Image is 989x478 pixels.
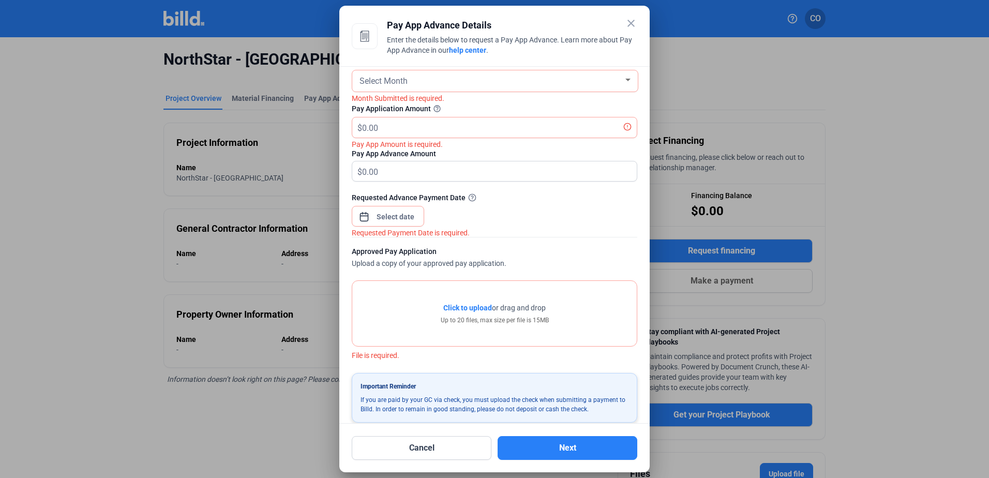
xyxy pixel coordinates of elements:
mat-icon: help_outline [431,102,443,115]
mat-icon: close [625,17,637,29]
span: or drag and drop [492,303,546,313]
div: Pay Application Amount [352,102,637,115]
input: Select date [373,211,418,223]
button: Open calendar [359,206,369,217]
mat-card-content: If you are paid by your GC via check, you must upload the check when submitting a payment to Bill... [361,395,628,414]
i: Requested Payment Date is required. [352,229,470,237]
span: $ [352,161,362,178]
mat-card-title: Important Reminder [361,382,628,391]
button: Cancel [352,436,491,460]
div: Pay App Advance Amount [352,148,637,159]
span: $ [352,117,362,135]
span: Select Month [359,76,408,86]
div: Approved Pay Application [352,246,637,259]
div: Pay App Advance Details [387,18,637,33]
span: Click to upload [443,304,492,312]
button: Next [498,436,637,460]
div: Requested Advance Payment Date [352,192,637,203]
i: Pay App Amount is required. [352,140,443,148]
div: Enter the details below to request a Pay App Advance. Learn more about Pay App Advance in our [387,35,637,57]
input: 0.00 [362,161,625,182]
div: Upload a copy of your approved pay application. [352,246,637,270]
span: . [486,46,488,54]
i: Month Submitted is required. [352,94,444,102]
a: help center [449,46,486,54]
div: Up to 20 files, max size per file is 15MB [441,316,549,325]
i: File is required. [352,351,399,360]
input: 0.00 [362,117,625,138]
